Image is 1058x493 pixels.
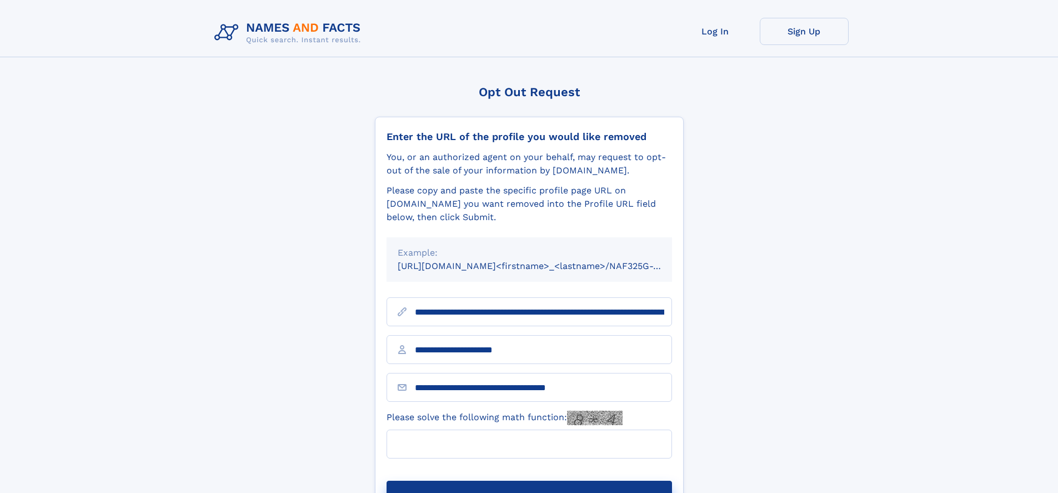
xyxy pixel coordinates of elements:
a: Log In [671,18,760,45]
div: Opt Out Request [375,85,684,99]
div: You, or an authorized agent on your behalf, may request to opt-out of the sale of your informatio... [387,151,672,177]
img: Logo Names and Facts [210,18,370,48]
a: Sign Up [760,18,849,45]
div: Example: [398,246,661,260]
label: Please solve the following math function: [387,411,623,425]
small: [URL][DOMAIN_NAME]<firstname>_<lastname>/NAF325G-xxxxxxxx [398,261,693,271]
div: Please copy and paste the specific profile page URL on [DOMAIN_NAME] you want removed into the Pr... [387,184,672,224]
div: Enter the URL of the profile you would like removed [387,131,672,143]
